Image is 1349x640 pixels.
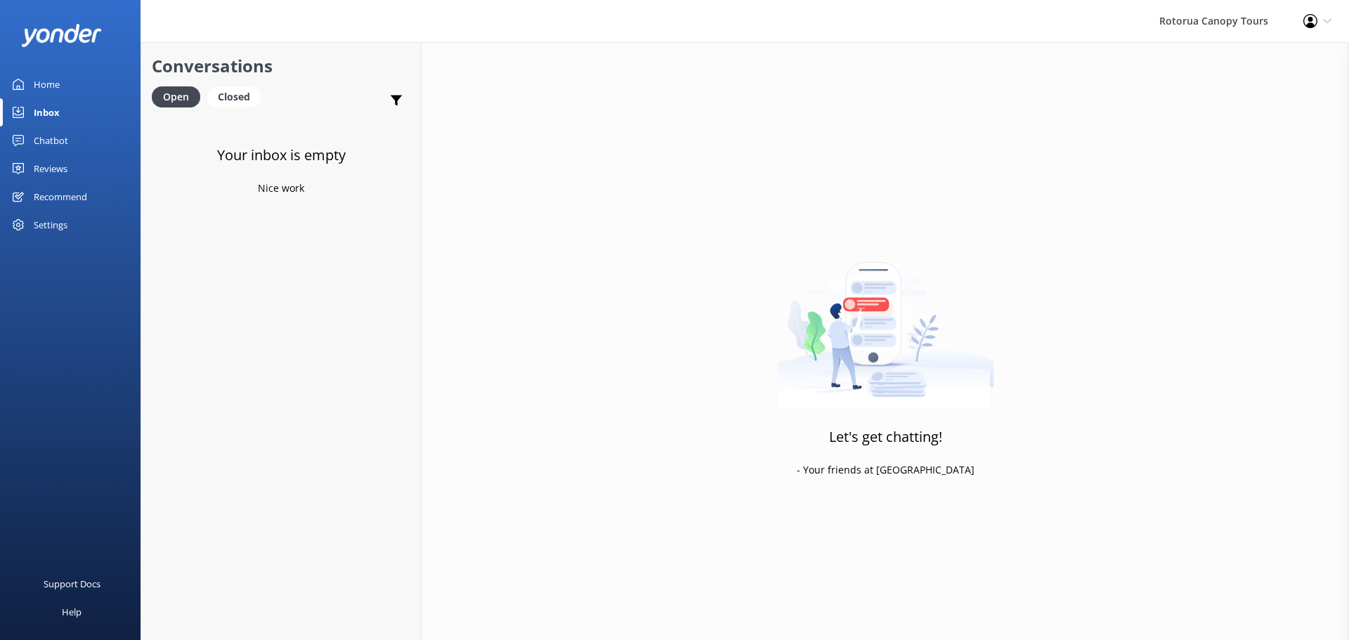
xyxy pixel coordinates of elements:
[34,126,68,155] div: Chatbot
[797,462,975,478] p: - Your friends at [GEOGRAPHIC_DATA]
[34,211,67,239] div: Settings
[829,426,942,448] h3: Let's get chatting!
[34,98,60,126] div: Inbox
[152,53,410,79] h2: Conversations
[152,89,207,104] a: Open
[44,570,100,598] div: Support Docs
[258,181,304,196] p: Nice work
[62,598,82,626] div: Help
[34,70,60,98] div: Home
[207,89,268,104] a: Closed
[34,183,87,211] div: Recommend
[152,86,200,107] div: Open
[21,24,102,47] img: yonder-white-logo.png
[777,233,994,408] img: artwork of a man stealing a conversation from at giant smartphone
[217,144,346,166] h3: Your inbox is empty
[207,86,261,107] div: Closed
[34,155,67,183] div: Reviews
